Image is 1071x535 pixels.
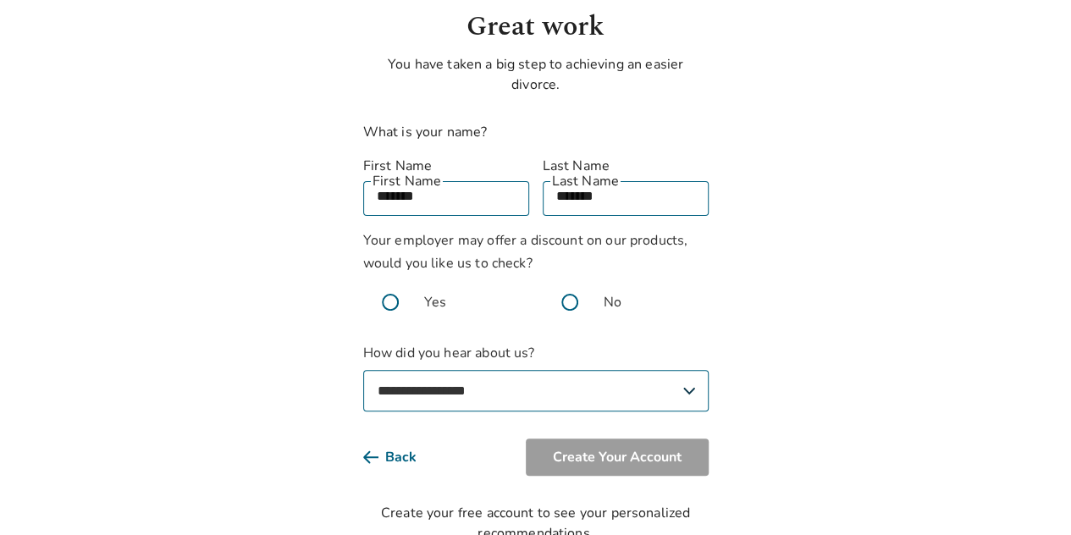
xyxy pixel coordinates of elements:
[424,292,446,312] span: Yes
[543,156,709,176] label: Last Name
[363,343,709,411] label: How did you hear about us?
[526,438,709,476] button: Create Your Account
[363,54,709,95] p: You have taken a big step to achieving an easier divorce.
[363,123,488,141] label: What is your name?
[363,231,688,273] span: Your employer may offer a discount on our products, would you like us to check?
[363,438,444,476] button: Back
[986,454,1071,535] iframe: Chat Widget
[363,156,529,176] label: First Name
[363,7,709,47] h1: Great work
[604,292,621,312] span: No
[363,370,709,411] select: How did you hear about us?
